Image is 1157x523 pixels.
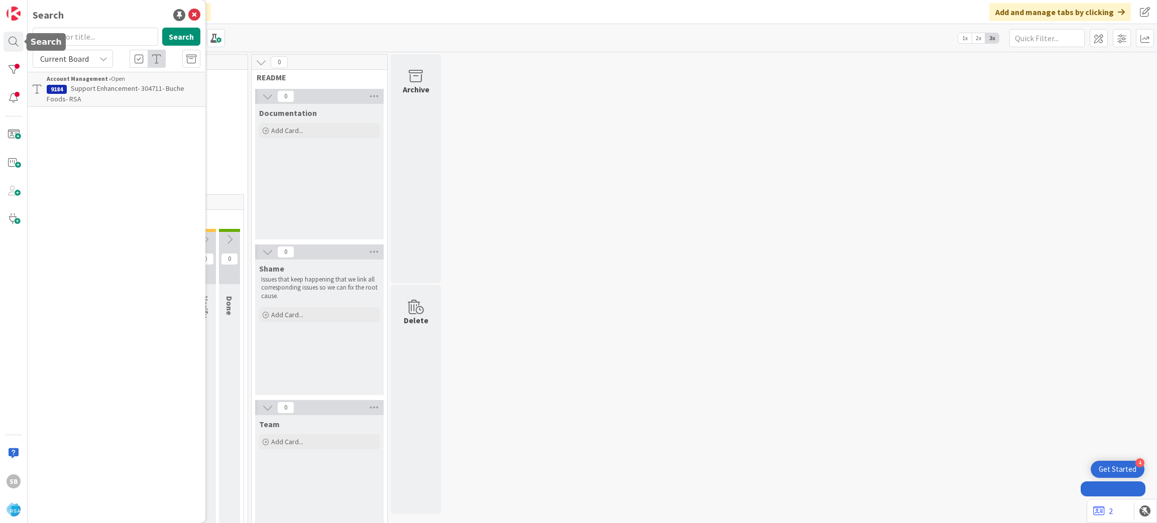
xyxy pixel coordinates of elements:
[47,74,200,83] div: Open
[28,72,205,107] a: Account Management ›Open9184Support Enhancement- 304711- Buche Foods- RSA
[7,474,21,488] div: SB
[7,7,21,21] img: Visit kanbanzone.com
[1135,458,1144,467] div: 4
[259,419,280,429] span: Team
[1091,461,1144,478] div: Open Get Started checklist, remaining modules: 4
[277,90,294,102] span: 0
[31,37,62,47] h5: Search
[7,502,21,516] img: avatar
[47,75,111,82] b: Account Management ›
[277,246,294,258] span: 0
[271,126,303,135] span: Add Card...
[1009,29,1085,47] input: Quick Filter...
[47,85,67,94] div: 9184
[277,402,294,414] span: 0
[224,296,235,315] span: Done
[985,33,999,43] span: 3x
[403,83,429,95] div: Archive
[261,276,378,300] p: Issues that keep happening that we link all corresponding issues so we can fix the root cause.
[404,314,428,326] div: Delete
[271,56,288,68] span: 0
[33,28,158,46] input: Search for title...
[958,33,972,43] span: 1x
[1093,505,1113,517] a: 2
[33,8,64,23] div: Search
[40,54,89,64] span: Current Board
[972,33,985,43] span: 2x
[259,108,317,118] span: Documentation
[221,253,238,265] span: 0
[271,310,303,319] span: Add Card...
[197,253,214,265] span: 0
[271,437,303,446] span: Add Card...
[259,264,284,274] span: Shame
[989,3,1131,21] div: Add and manage tabs by clicking
[47,84,184,103] span: Support Enhancement- 304711- Buche Foods- RSA
[200,296,210,318] span: Verify
[257,72,375,82] span: README
[162,28,200,46] button: Search
[1099,464,1136,474] div: Get Started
